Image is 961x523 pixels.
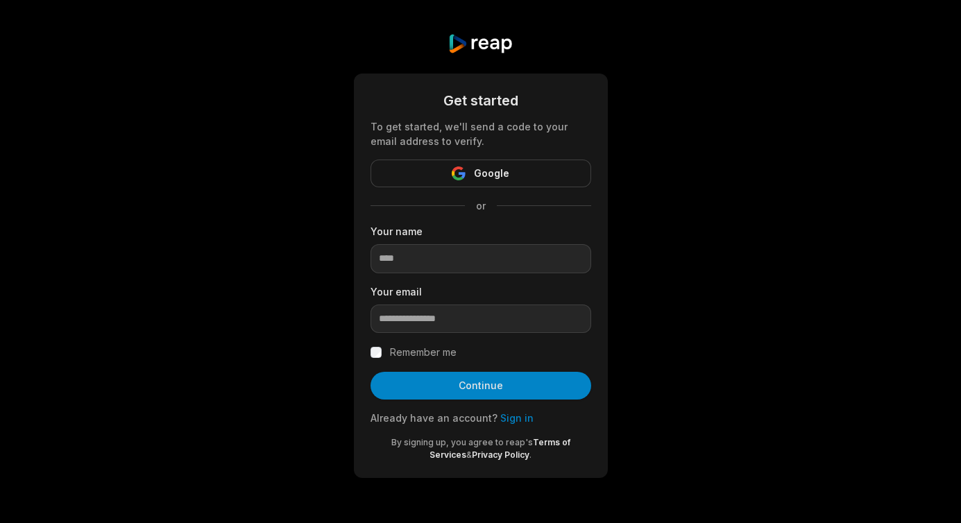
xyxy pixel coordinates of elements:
[371,119,591,148] div: To get started, we'll send a code to your email address to verify.
[430,437,570,460] a: Terms of Services
[466,449,472,460] span: &
[371,284,591,299] label: Your email
[448,33,513,54] img: reap
[371,372,591,400] button: Continue
[371,412,497,424] span: Already have an account?
[391,437,533,447] span: By signing up, you agree to reap's
[465,198,497,213] span: or
[472,449,529,460] a: Privacy Policy
[529,449,531,460] span: .
[500,412,534,424] a: Sign in
[371,160,591,187] button: Google
[474,165,509,182] span: Google
[371,90,591,111] div: Get started
[390,344,457,361] label: Remember me
[371,224,591,239] label: Your name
